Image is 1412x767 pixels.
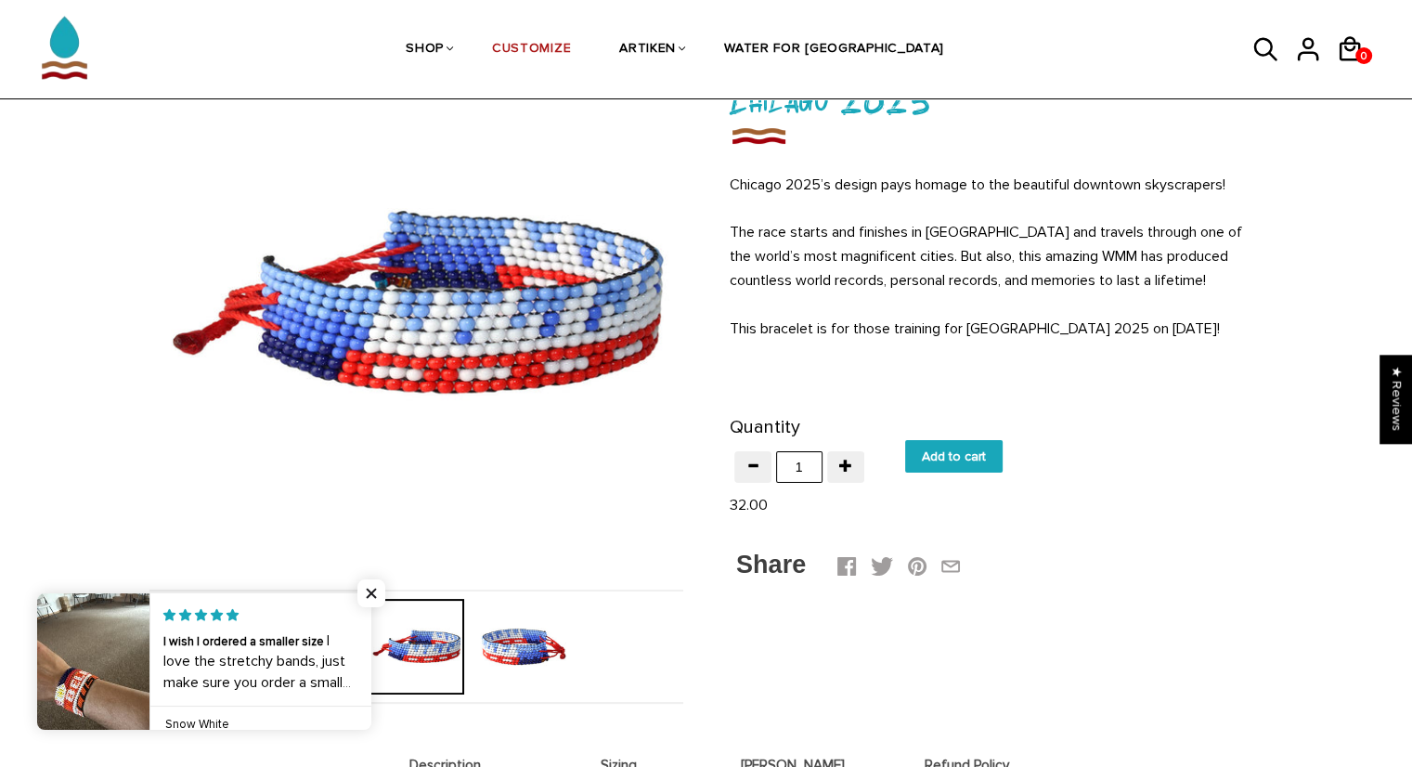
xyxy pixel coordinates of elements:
a: WATER FOR [GEOGRAPHIC_DATA] [724,1,944,99]
label: Quantity [730,412,800,443]
input: Add to cart [905,440,1003,473]
p: Chicago 2025’s design pays homage to the beautiful downtown skyscrapers! [730,173,1263,197]
img: Chicago 2025 [475,599,571,695]
a: 0 [1355,47,1372,64]
span: 0 [1355,45,1372,68]
span: This bracelet is for those training for [GEOGRAPHIC_DATA] 2025 on [DATE]! [730,319,1220,338]
img: Chicago 2025 [149,37,683,571]
img: Chicago 2025 [730,123,787,149]
a: CUSTOMIZE [492,1,571,99]
span: The race starts and finishes in [GEOGRAPHIC_DATA] and travels through one of the world’s most mag... [730,223,1242,290]
span: Share [736,551,806,578]
span: 32.00 [730,496,768,514]
a: SHOP [406,1,444,99]
span: Close popup widget [357,579,385,607]
a: ARTIKEN [619,1,676,99]
div: Click to open Judge.me floating reviews tab [1380,355,1412,443]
